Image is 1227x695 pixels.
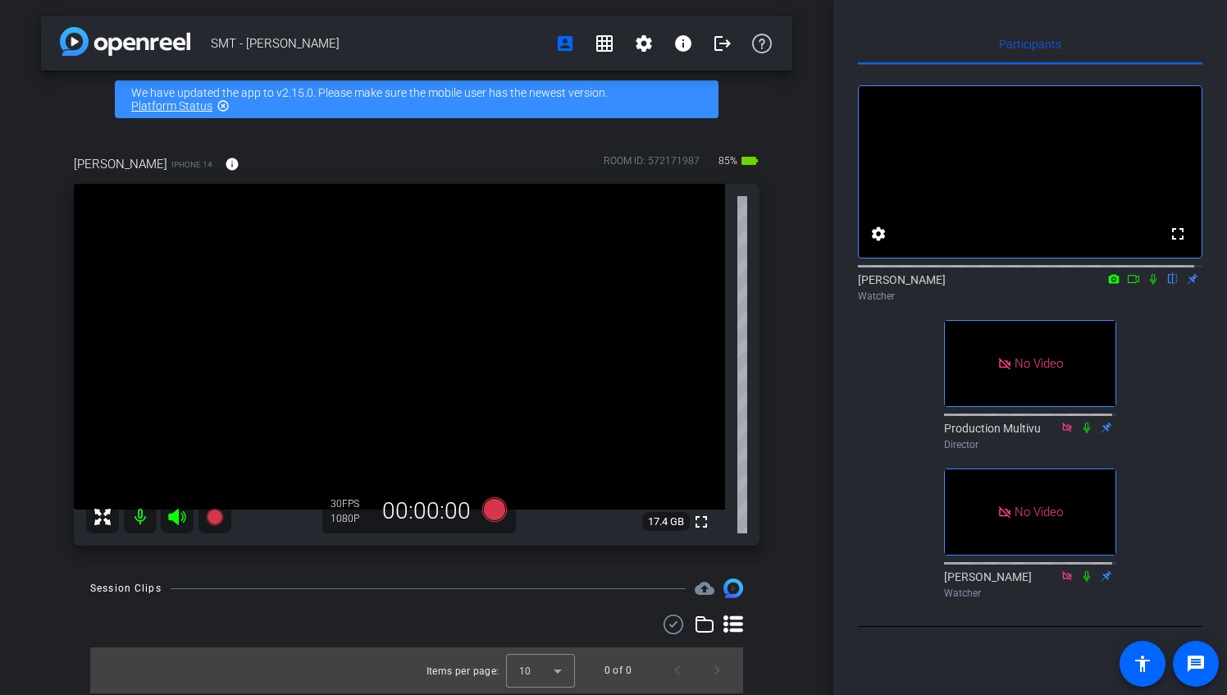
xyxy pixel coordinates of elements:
[999,39,1061,50] span: Participants
[695,578,714,598] span: Destinations for your clips
[331,497,372,510] div: 30
[1133,654,1152,674] mat-icon: accessibility
[1186,654,1206,674] mat-icon: message
[691,512,711,532] mat-icon: fullscreen
[697,651,737,690] button: Next page
[331,512,372,525] div: 1080P
[858,289,1202,304] div: Watcher
[555,34,575,53] mat-icon: account_box
[217,99,230,112] mat-icon: highlight_off
[372,497,481,525] div: 00:00:00
[642,512,690,532] span: 17.4 GB
[342,498,359,510] span: FPS
[604,153,700,177] div: ROOM ID: 572171987
[595,34,614,53] mat-icon: grid_on
[426,663,499,679] div: Items per page:
[723,578,743,598] img: Session clips
[944,420,1116,452] div: Production Multivu
[211,27,545,60] span: SMT - [PERSON_NAME]
[634,34,654,53] mat-icon: settings
[225,157,239,171] mat-icon: info
[869,224,888,244] mat-icon: settings
[60,27,190,56] img: app-logo
[1163,271,1183,286] mat-icon: flip
[1015,356,1063,371] span: No Video
[673,34,693,53] mat-icon: info
[1168,224,1188,244] mat-icon: fullscreen
[944,586,1116,601] div: Watcher
[1015,504,1063,519] span: No Video
[658,651,697,690] button: Previous page
[131,99,212,112] a: Platform Status
[713,34,732,53] mat-icon: logout
[858,272,1202,304] div: [PERSON_NAME]
[171,158,212,171] span: iPhone 14
[604,662,632,679] div: 0 of 0
[944,437,1116,452] div: Director
[115,80,718,118] div: We have updated the app to v2.15.0. Please make sure the mobile user has the newest version.
[74,155,167,173] span: [PERSON_NAME]
[716,148,740,174] span: 85%
[740,151,759,171] mat-icon: battery_std
[90,580,162,597] div: Session Clips
[944,569,1116,601] div: [PERSON_NAME]
[695,578,714,598] mat-icon: cloud_upload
